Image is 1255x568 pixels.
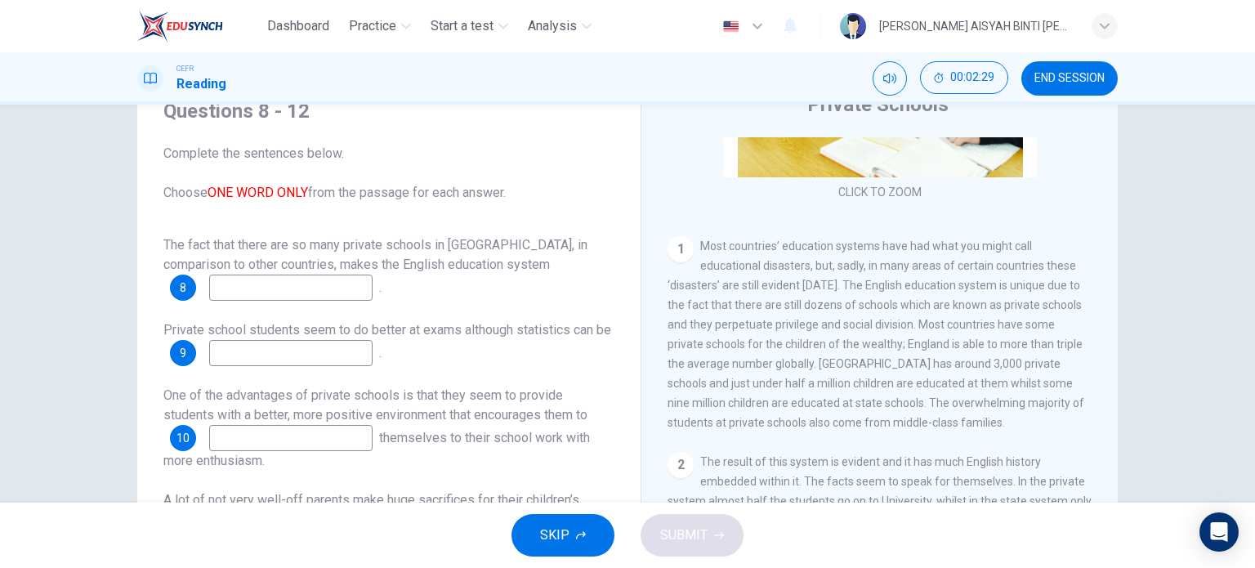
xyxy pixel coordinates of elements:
button: SKIP [511,514,614,557]
a: EduSynch logo [137,10,261,42]
button: END SESSION [1021,61,1118,96]
span: 10 [176,432,190,444]
span: The fact that there are so many private schools in [GEOGRAPHIC_DATA], in comparison to other coun... [163,237,587,272]
span: Analysis [528,16,577,36]
span: Practice [349,16,396,36]
button: Practice [342,11,418,41]
span: 00:02:29 [950,71,994,84]
div: 1 [668,236,694,262]
button: Dashboard [261,11,336,41]
div: Open Intercom Messenger [1199,512,1239,552]
span: A lot of not very well-off parents make huge sacrifices for their children’s [163,492,579,508]
img: Profile picture [840,13,866,39]
img: en [721,20,741,33]
h4: Questions 8 - 12 [163,98,614,124]
div: [PERSON_NAME] AISYAH BINTI [PERSON_NAME] [879,16,1072,36]
font: ONE WORD ONLY [208,185,308,200]
span: SKIP [540,524,569,547]
span: Complete the sentences below. Choose from the passage for each answer. [163,144,614,203]
button: Start a test [424,11,515,41]
h4: Private Schools [807,92,949,118]
div: Hide [920,61,1008,96]
img: EduSynch logo [137,10,223,42]
span: Most countries’ education systems have had what you might call educational disasters, but, sadly,... [668,239,1084,429]
h1: Reading [176,74,226,94]
span: CEFR [176,63,194,74]
span: Private school students seem to do better at exams although statistics can be [163,322,611,338]
div: Mute [873,61,907,96]
span: 9 [180,347,186,359]
button: Analysis [521,11,598,41]
button: 00:02:29 [920,61,1008,94]
span: One of the advantages of private schools is that they seem to provide students with a better, mor... [163,387,587,423]
span: . [379,345,382,360]
span: . [379,280,382,295]
span: 8 [180,282,186,293]
span: Dashboard [267,16,329,36]
span: END SESSION [1034,72,1105,85]
div: 2 [668,452,694,478]
span: Start a test [431,16,494,36]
